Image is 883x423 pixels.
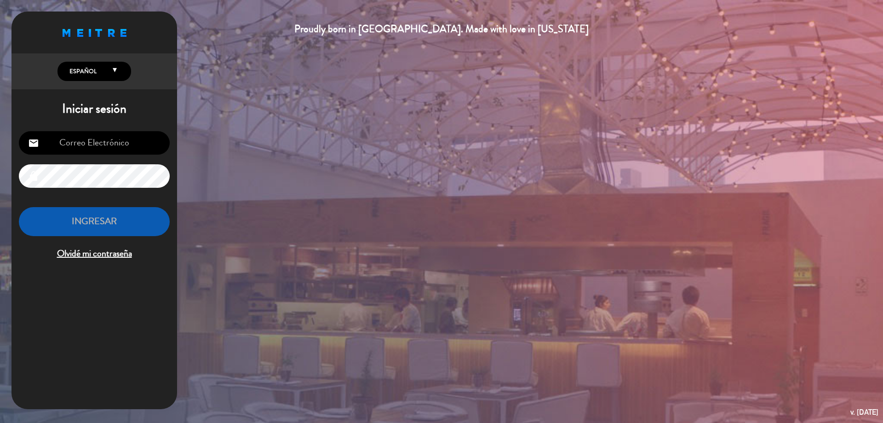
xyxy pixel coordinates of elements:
button: INGRESAR [19,207,170,236]
input: Correo Electrónico [19,131,170,155]
i: lock [28,171,39,182]
span: Español [67,67,97,76]
i: email [28,138,39,149]
span: Olvidé mi contraseña [19,246,170,261]
div: v. [DATE] [850,406,878,418]
h1: Iniciar sesión [11,101,177,117]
